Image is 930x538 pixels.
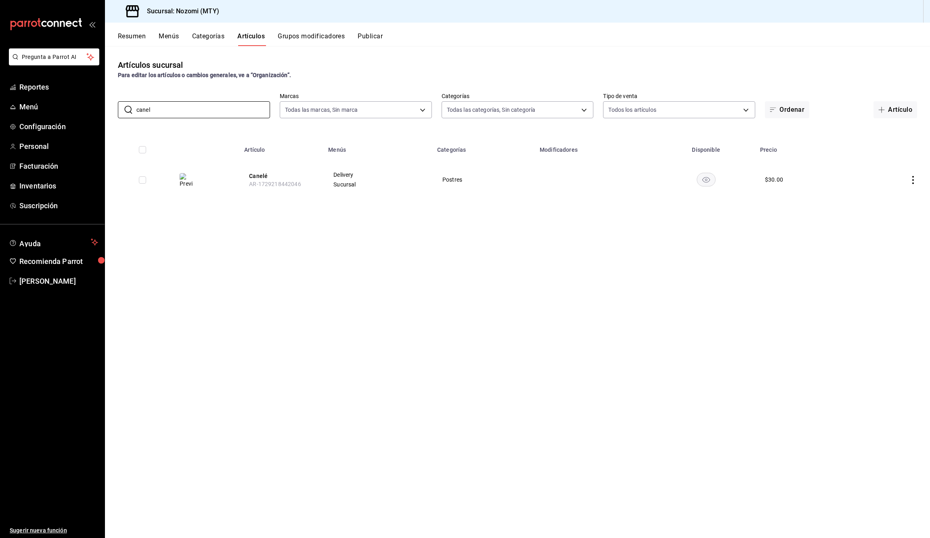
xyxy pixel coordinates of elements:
span: Todos los artículos [608,106,656,114]
span: Postres [442,177,525,182]
span: AR-1729218442046 [249,181,301,187]
button: open_drawer_menu [89,21,95,27]
th: Artículo [239,134,323,160]
label: Categorías [442,93,594,99]
button: edit-product-location [249,172,314,180]
a: Pregunta a Parrot AI [6,59,99,67]
th: Precio [755,134,851,160]
label: Tipo de venta [603,93,755,99]
th: Disponible [657,134,755,160]
h3: Sucursal: Nozomi (MTY) [140,6,219,16]
input: Buscar artículo [136,102,270,118]
button: Artículos [237,32,265,46]
span: Sugerir nueva función [10,526,98,535]
span: Todas las marcas, Sin marca [285,106,358,114]
button: availability-product [697,173,716,186]
span: Todas las categorías, Sin categoría [447,106,536,114]
div: $ 30.00 [765,176,783,184]
span: Personal [19,141,98,152]
button: Artículo [873,101,917,118]
th: Modificadores [535,134,657,160]
span: Delivery [333,172,422,178]
div: navigation tabs [118,32,930,46]
button: Publicar [358,32,383,46]
th: Menús [323,134,432,160]
div: Artículos sucursal [118,59,183,71]
button: actions [909,176,917,184]
span: Configuración [19,121,98,132]
span: Recomienda Parrot [19,256,98,267]
button: Ordenar [765,101,809,118]
span: Inventarios [19,180,98,191]
span: Facturación [19,161,98,172]
span: Reportes [19,82,98,92]
button: Categorías [192,32,225,46]
span: [PERSON_NAME] [19,276,98,287]
span: Suscripción [19,200,98,211]
button: Pregunta a Parrot AI [9,48,99,65]
button: Menús [159,32,179,46]
th: Categorías [432,134,535,160]
span: Sucursal [333,182,422,187]
button: Resumen [118,32,146,46]
strong: Para editar los artículos o cambios generales, ve a “Organización”. [118,72,291,78]
button: Grupos modificadores [278,32,345,46]
img: Preview [180,173,193,188]
span: Menú [19,101,98,112]
label: Marcas [280,93,432,99]
span: Pregunta a Parrot AI [22,53,87,61]
span: Ayuda [19,237,88,247]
